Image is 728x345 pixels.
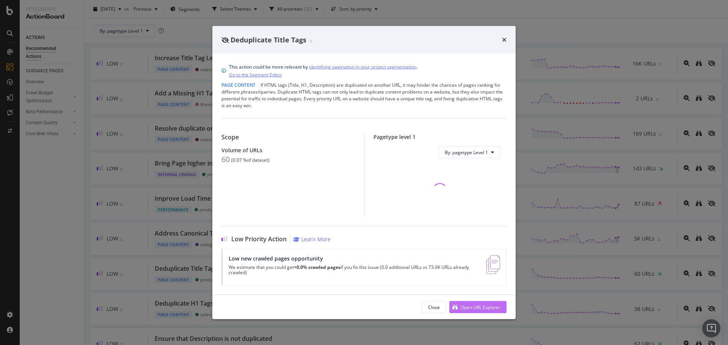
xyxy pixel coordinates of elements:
[221,82,507,109] div: If HTML tags (Title, H1, Description) are duplicated on another URL, it may hinder the chances of...
[221,134,355,141] div: Scope
[422,301,446,313] button: Close
[221,82,256,88] span: Page Content
[229,71,282,79] a: Go to the Segment Editor
[257,82,259,88] span: |
[221,37,229,43] div: eye-slash
[293,236,331,243] a: Learn More
[502,35,507,45] div: times
[301,236,331,243] div: Learn More
[445,149,488,155] span: By: pagetype Level 1
[221,63,507,79] div: info banner
[231,236,287,243] span: Low Priority Action
[428,304,440,310] div: Close
[294,264,340,270] strong: +0.0% crawled pages
[221,155,230,164] div: 60
[702,319,720,337] div: Open Intercom Messenger
[221,147,355,153] div: Volume of URLs
[231,35,306,44] span: Deduplicate Title Tags
[486,255,500,274] img: e5DMFwAAAABJRU5ErkJggg==
[438,146,500,158] button: By: pagetype Level 1
[449,301,507,313] button: Open URL Explorer
[229,265,477,275] p: We estimate that you could get if you fix this issue (0.0 additional URLs vs 73.9K URLs already c...
[229,255,477,262] div: Low new crawled pages opportunity
[461,304,500,310] div: Open URL Explorer
[373,134,507,140] div: Pagetype level 1
[231,158,270,163] div: ( 0.07 % of dataset )
[229,63,417,79] div: This action could be more relevant by .
[212,26,516,319] div: modal
[309,40,312,42] img: Equal
[309,63,416,71] a: identifying pagination in your project segmentation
